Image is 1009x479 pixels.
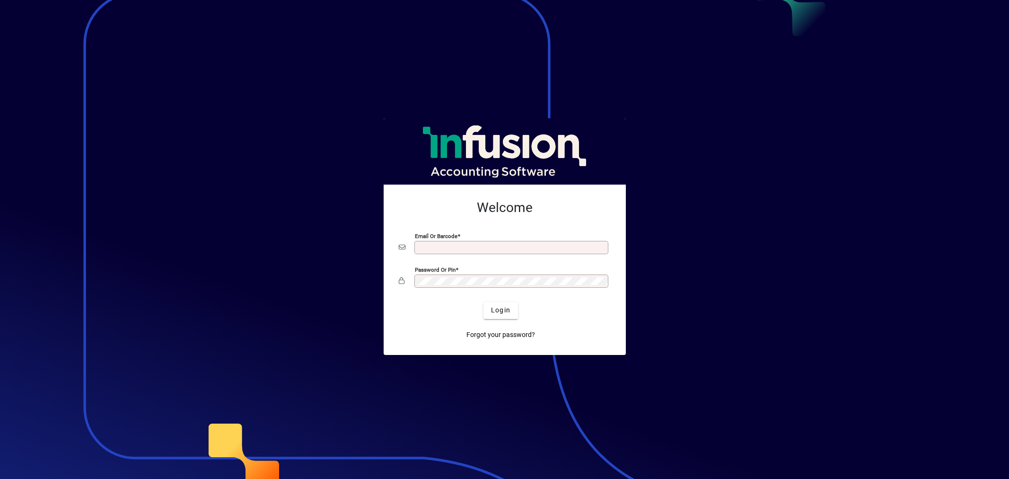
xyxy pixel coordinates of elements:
[415,266,456,273] mat-label: Password or Pin
[491,305,510,315] span: Login
[466,330,535,340] span: Forgot your password?
[463,327,539,344] a: Forgot your password?
[415,232,457,239] mat-label: Email or Barcode
[399,200,611,216] h2: Welcome
[483,302,518,319] button: Login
